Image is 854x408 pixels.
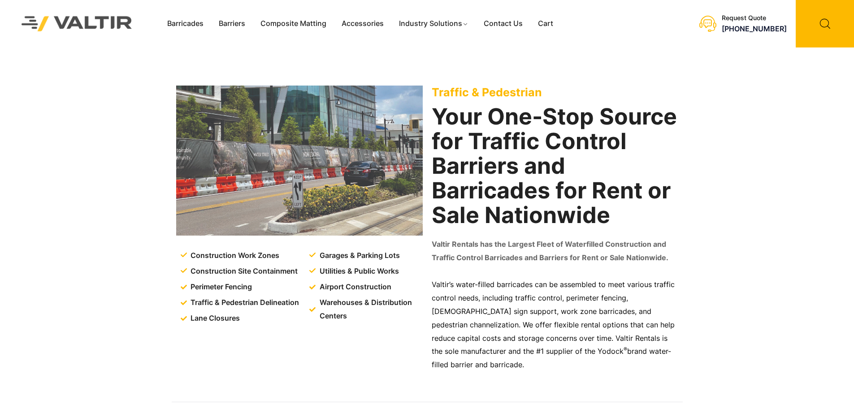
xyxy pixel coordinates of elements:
a: Contact Us [476,17,530,30]
sup: ® [624,346,627,352]
span: Airport Construction [317,280,391,294]
img: Valtir Rentals [10,4,144,43]
span: Garages & Parking Lots [317,249,400,262]
a: Barriers [211,17,253,30]
span: Utilities & Public Works [317,265,399,278]
a: Composite Matting [253,17,334,30]
div: Request Quote [722,14,787,22]
h2: Your One-Stop Source for Traffic Control Barriers and Barricades for Rent or Sale Nationwide [432,104,678,228]
span: Perimeter Fencing [188,280,252,294]
p: Traffic & Pedestrian [432,86,678,99]
a: Barricades [160,17,211,30]
p: Valtir Rentals has the Largest Fleet of Waterfilled Construction and Traffic Control Barricades a... [432,238,678,265]
span: Construction Site Containment [188,265,298,278]
p: Valtir’s water-filled barricades can be assembled to meet various traffic control needs, includin... [432,278,678,372]
span: Traffic & Pedestrian Delineation [188,296,299,309]
a: Cart [530,17,561,30]
span: Warehouses & Distribution Centers [317,296,425,323]
a: Industry Solutions [391,17,476,30]
span: Construction Work Zones [188,249,279,262]
a: [PHONE_NUMBER] [722,24,787,33]
a: Accessories [334,17,391,30]
span: Lane Closures [188,312,240,325]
